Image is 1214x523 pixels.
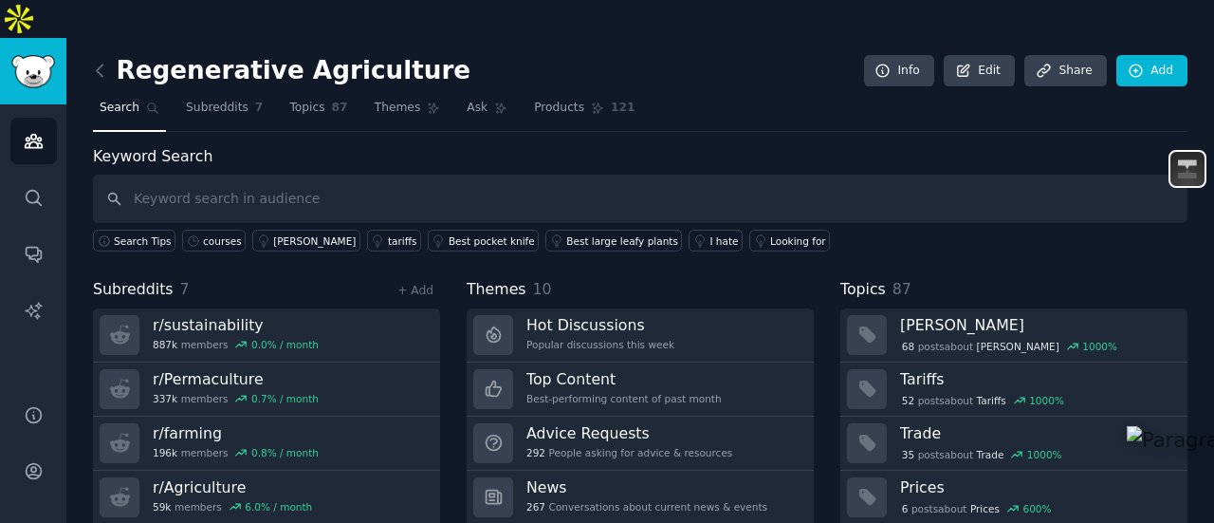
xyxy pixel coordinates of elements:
div: Conversations about current news & events [526,500,767,514]
a: Looking for [749,230,830,252]
a: Advice Requests292People asking for advice & resources [467,417,814,471]
div: 0.0 % / month [251,338,319,351]
span: Themes [375,100,421,117]
span: Trade [977,448,1004,461]
span: Subreddits [186,100,248,117]
input: Keyword search in audience [93,175,1187,223]
div: courses [203,234,242,248]
span: 887k [153,338,177,351]
div: 1000 % [1082,340,1117,353]
span: 7 [180,280,190,298]
a: I hate [689,230,743,252]
a: r/sustainability887kmembers0.0% / month [93,308,440,363]
a: Best pocket knife [428,230,539,252]
a: Topics87 [283,93,354,132]
h3: Top Content [526,369,722,389]
a: Subreddits7 [179,93,269,132]
span: Prices [970,502,1000,515]
a: Info [864,55,934,87]
span: 87 [892,280,911,298]
a: [PERSON_NAME] [252,230,360,252]
h3: [PERSON_NAME] [900,315,1174,335]
div: 1000 % [1027,448,1062,461]
a: Share [1024,55,1106,87]
span: 68 [902,340,914,353]
div: Best-performing content of past month [526,392,722,405]
span: 52 [902,394,914,407]
div: Best large leafy plants [566,234,678,248]
a: Best large leafy plants [545,230,682,252]
h3: Trade [900,423,1174,443]
span: Topics [840,278,886,302]
div: Looking for [770,234,826,248]
label: Keyword Search [93,147,212,165]
div: post s about [900,338,1119,355]
span: Ask [467,100,487,117]
div: post s about [900,446,1063,463]
div: 0.8 % / month [251,446,319,459]
div: People asking for advice & resources [526,446,732,459]
span: 121 [611,100,635,117]
span: Tariffs [977,394,1006,407]
span: 10 [533,280,552,298]
div: Popular discussions this week [526,338,674,351]
a: [PERSON_NAME]68postsabout[PERSON_NAME]1000% [840,308,1187,363]
div: post s about [900,392,1066,409]
span: 196k [153,446,177,459]
a: tariffs [367,230,421,252]
span: 267 [526,500,545,514]
div: members [153,338,319,351]
span: Search [100,100,139,117]
a: courses [182,230,246,252]
div: members [153,446,319,459]
h3: News [526,477,767,497]
div: 0.7 % / month [251,392,319,405]
span: [PERSON_NAME] [977,340,1059,353]
h3: Tariffs [900,369,1174,389]
a: Add [1116,55,1187,87]
span: 87 [332,100,348,117]
span: 337k [153,392,177,405]
a: Edit [944,55,1015,87]
div: Best pocket knife [449,234,535,248]
a: Products121 [527,93,641,132]
span: 35 [902,448,914,461]
button: Search Tips [93,230,175,252]
a: Search [93,93,166,132]
a: Tariffs52postsaboutTariffs1000% [840,363,1187,417]
span: 59k [153,500,171,514]
div: tariffs [388,234,417,248]
a: + Add [397,284,433,297]
h3: r/ farming [153,423,319,443]
div: 600 % [1023,502,1052,515]
span: 6 [902,502,909,515]
div: members [153,392,319,405]
h3: Prices [900,477,1174,497]
div: post s about [900,500,1053,517]
a: Hot DiscussionsPopular discussions this week [467,308,814,363]
div: 6.0 % / month [245,500,312,514]
h3: r/ Agriculture [153,477,312,497]
span: 7 [255,100,264,117]
a: r/Permaculture337kmembers0.7% / month [93,363,440,417]
a: Trade35postsaboutTrade1000% [840,417,1187,471]
img: GummySearch logo [11,55,55,88]
a: r/farming196kmembers0.8% / month [93,417,440,471]
a: Ask [460,93,514,132]
span: 292 [526,446,545,459]
a: Themes [368,93,448,132]
h3: r/ sustainability [153,315,319,335]
span: Products [534,100,584,117]
span: Topics [289,100,324,117]
div: 1000 % [1029,394,1064,407]
h3: Hot Discussions [526,315,674,335]
a: Top ContentBest-performing content of past month [467,363,814,417]
span: Search Tips [114,234,172,248]
div: [PERSON_NAME] [273,234,356,248]
div: I hate [709,234,738,248]
h2: Regenerative Agriculture [93,56,470,86]
h3: r/ Permaculture [153,369,319,389]
span: Subreddits [93,278,174,302]
div: members [153,500,312,514]
span: Themes [467,278,526,302]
